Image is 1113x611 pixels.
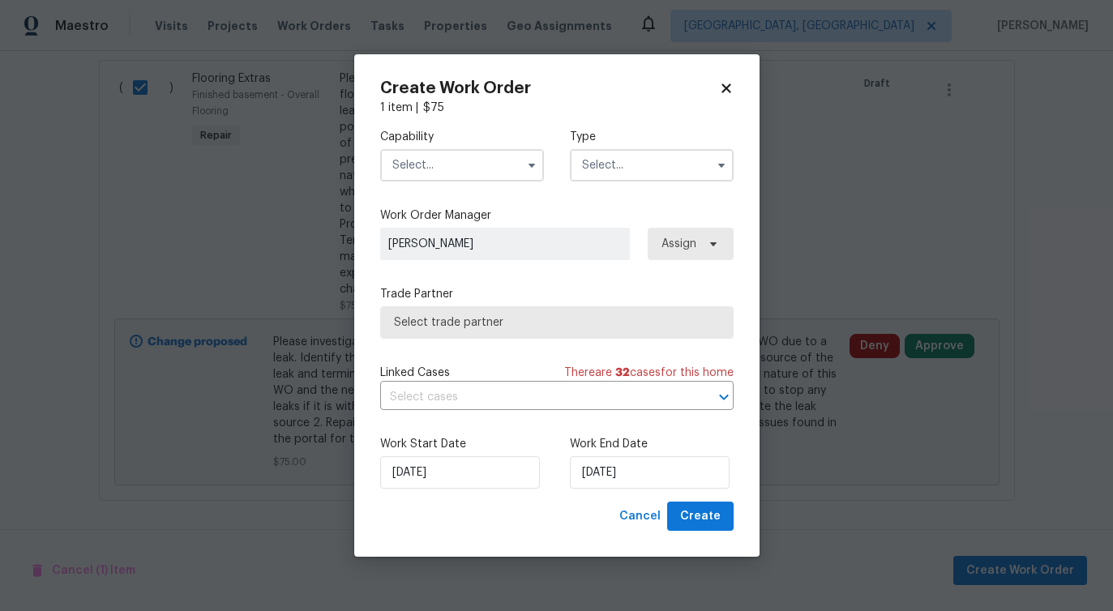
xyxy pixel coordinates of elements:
input: Select... [570,149,734,182]
span: Assign [661,236,696,252]
label: Capability [380,129,544,145]
span: There are case s for this home [564,365,734,381]
span: $ 75 [423,102,444,113]
button: Create [667,502,734,532]
span: Linked Cases [380,365,450,381]
span: [PERSON_NAME] [388,236,622,252]
input: M/D/YYYY [380,456,540,489]
span: Select trade partner [394,314,720,331]
label: Work Order Manager [380,207,734,224]
input: Select cases [380,385,688,410]
span: 32 [615,367,630,378]
label: Trade Partner [380,286,734,302]
input: Select... [380,149,544,182]
button: Open [713,386,735,408]
span: Create [680,506,721,527]
input: M/D/YYYY [570,456,730,489]
button: Show options [522,156,542,175]
div: 1 item | [380,100,734,116]
button: Cancel [613,502,667,532]
label: Type [570,129,734,145]
button: Show options [712,156,731,175]
label: Work Start Date [380,436,544,452]
label: Work End Date [570,436,734,452]
span: Cancel [619,506,661,527]
h2: Create Work Order [380,80,719,96]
